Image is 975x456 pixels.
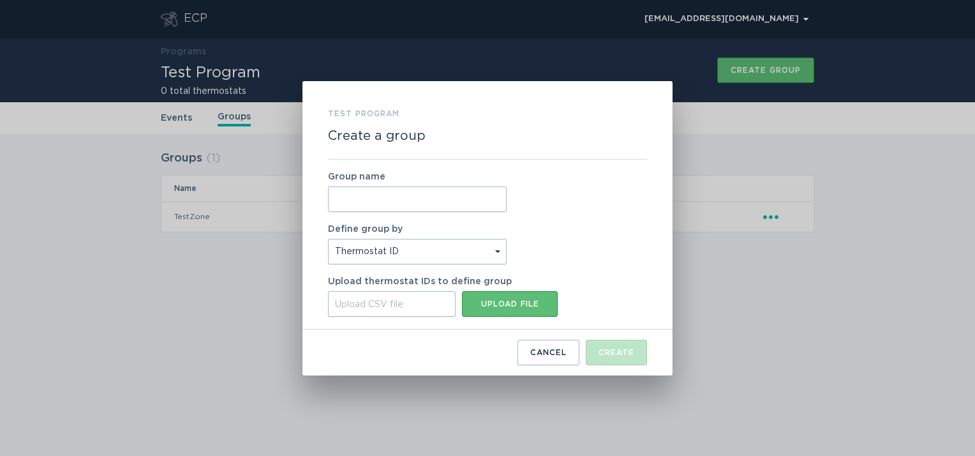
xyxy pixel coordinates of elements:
button: Cancel [517,340,579,365]
div: Create group [302,81,673,376]
button: Create [586,340,647,365]
label: Define group by [328,225,403,234]
h2: Create a group [328,128,426,144]
div: Cancel [530,349,567,356]
div: Upload file [468,300,551,308]
label: Upload thermostat IDs to define group [328,277,512,286]
div: Create [599,349,634,356]
button: Upload CSV file [462,291,558,317]
label: Group name [328,172,507,181]
div: Upload CSV file [328,291,456,317]
h3: Test Program [328,107,399,121]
